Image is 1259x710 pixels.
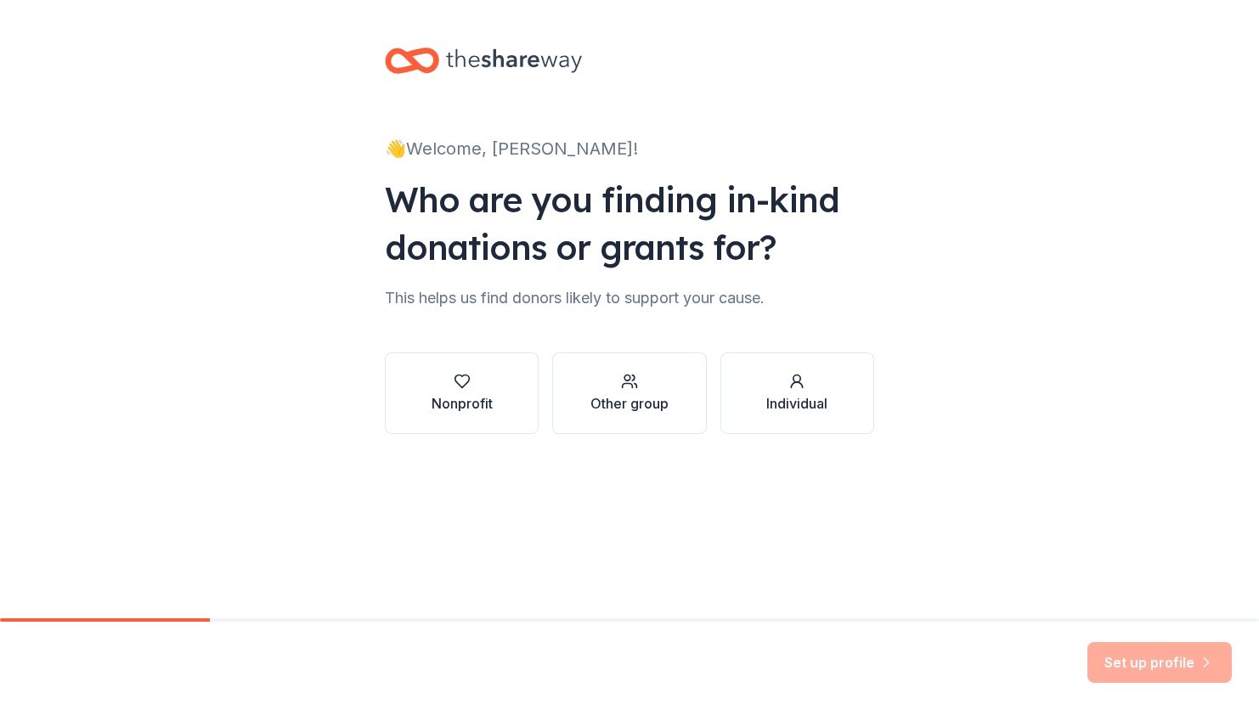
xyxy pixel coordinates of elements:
div: 👋 Welcome, [PERSON_NAME]! [385,135,874,162]
div: Other group [590,393,669,414]
button: Nonprofit [385,352,539,434]
button: Individual [720,352,874,434]
div: Who are you finding in-kind donations or grants for? [385,176,874,271]
button: Other group [552,352,706,434]
div: Individual [766,393,827,414]
div: This helps us find donors likely to support your cause. [385,285,874,312]
div: Nonprofit [432,393,493,414]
